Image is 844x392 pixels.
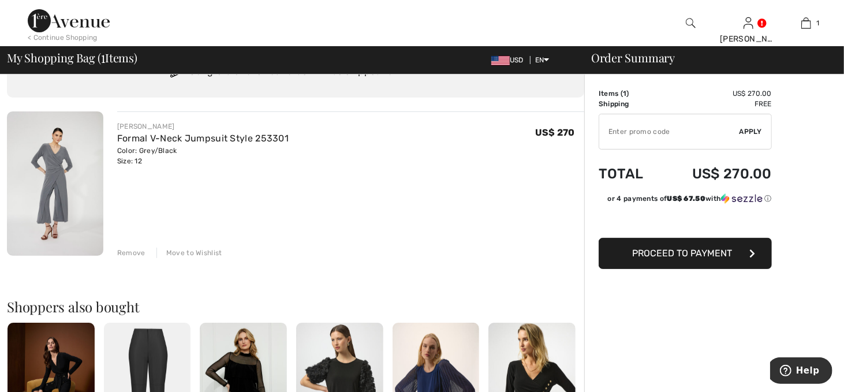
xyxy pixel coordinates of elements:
[721,193,763,204] img: Sezzle
[599,99,661,109] td: Shipping
[491,56,528,64] span: USD
[28,32,98,43] div: < Continue Shopping
[686,16,696,30] img: search the website
[7,52,137,64] span: My Shopping Bag ( Items)
[7,111,103,256] img: Formal V-Neck Jumpsuit Style 253301
[156,248,222,258] div: Move to Wishlist
[744,16,753,30] img: My Info
[740,126,763,137] span: Apply
[623,89,626,98] span: 1
[778,16,834,30] a: 1
[117,121,289,132] div: [PERSON_NAME]
[535,127,575,138] span: US$ 270
[599,238,772,269] button: Proceed to Payment
[101,49,105,64] span: 1
[7,300,584,313] h2: Shoppers also bought
[117,248,145,258] div: Remove
[599,154,661,193] td: Total
[720,33,776,45] div: [PERSON_NAME]
[28,9,110,32] img: 1ère Avenue
[491,56,510,65] img: US Dollar
[817,18,820,28] span: 1
[667,195,705,203] span: US$ 67.50
[661,154,772,193] td: US$ 270.00
[599,88,661,99] td: Items ( )
[117,133,289,144] a: Formal V-Neck Jumpsuit Style 253301
[661,99,772,109] td: Free
[633,248,733,259] span: Proceed to Payment
[117,145,289,166] div: Color: Grey/Black Size: 12
[577,52,837,64] div: Order Summary
[535,56,550,64] span: EN
[599,114,740,149] input: Promo code
[744,17,753,28] a: Sign In
[599,208,772,234] iframe: PayPal-paypal
[801,16,811,30] img: My Bag
[608,193,772,204] div: or 4 payments of with
[661,88,772,99] td: US$ 270.00
[599,193,772,208] div: or 4 payments ofUS$ 67.50withSezzle Click to learn more about Sezzle
[770,357,832,386] iframe: Opens a widget where you can find more information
